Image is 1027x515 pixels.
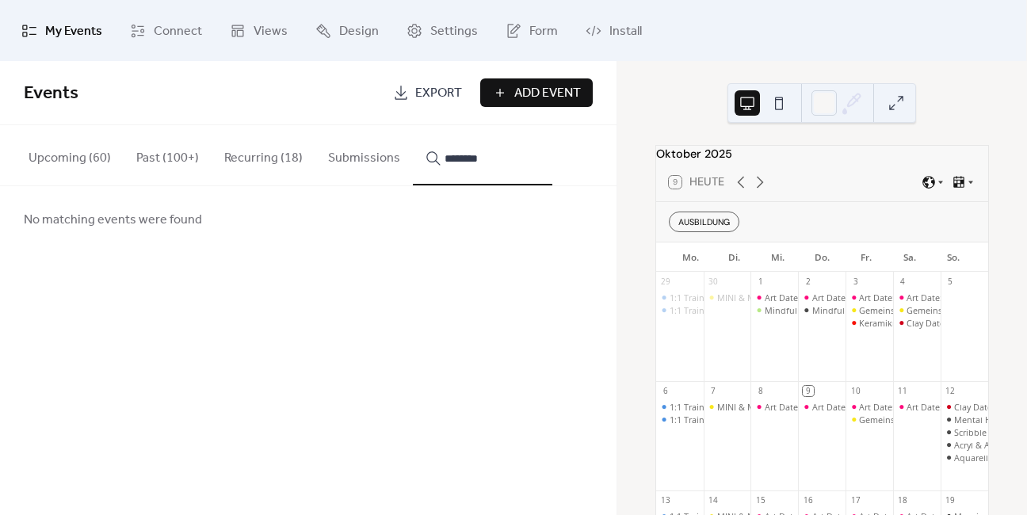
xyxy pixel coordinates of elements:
div: Art Date: create & celebrate yourself [846,292,893,303]
div: 1:1 Training mit Caterina (digital oder 5020 Salzburg) [656,292,704,303]
div: 30 [708,277,719,288]
div: Clay Date [941,401,988,413]
div: Art Date: create & celebrate yourself [750,401,798,413]
div: 8 [755,386,766,397]
div: 3 [850,277,861,288]
span: Add Event [514,84,581,103]
div: Art Date: create & celebrate yourself [846,401,893,413]
div: Oktober 2025 [656,146,988,163]
div: Clay Date [893,317,941,329]
div: Mindful Moves – Achtsame Körperübungen für mehr Balance [765,304,1014,316]
div: 29 [660,277,671,288]
div: Art Date: create & celebrate yourself [812,292,958,303]
div: MINI & ME: Dein Moment mit Baby [704,292,751,303]
div: Mental Health Sunday: Vom Konsumieren ins Kreieren [941,414,988,425]
div: 19 [945,495,956,506]
div: 7 [708,386,719,397]
div: Gemeinsam stark: Kreativzeit für Kind & Eltern [893,304,941,316]
div: Keramikmalerei: Gestalte deinen Selbstliebe-Anker [846,317,893,329]
a: Form [494,6,570,55]
div: 14 [708,495,719,506]
div: 15 [755,495,766,506]
div: Art Date: create & celebrate yourself [750,292,798,303]
span: Settings [430,19,478,44]
div: Do. [800,242,844,273]
a: Install [574,6,654,55]
span: Install [609,19,642,44]
div: 4 [898,277,909,288]
span: Form [529,19,558,44]
a: Export [381,78,474,107]
div: Fr. [844,242,888,273]
div: Art Date: create & celebrate yourself [812,401,958,413]
div: Scribble & Befreiung: Mental Health Weekend [941,426,988,438]
div: Art Date: create & celebrate yourself [798,401,846,413]
span: Connect [154,19,202,44]
div: MINI & ME: Dein Moment mit Baby [704,401,751,413]
div: Mindful Morning [812,304,882,316]
span: Events [24,76,78,111]
div: 1:1 Training mit [PERSON_NAME] (digital oder 5020 [GEOGRAPHIC_DATA]) [670,292,968,303]
div: 6 [660,386,671,397]
div: Mo. [669,242,712,273]
div: Art Date: create & celebrate yourself [893,401,941,413]
span: Export [415,84,462,103]
div: Art Date: create & celebrate yourself [765,292,911,303]
div: Clay Date [954,401,992,413]
div: 2 [803,277,814,288]
div: Aquarell & Flow: Mental Health Weekend [941,452,988,463]
span: Views [254,19,288,44]
div: Art Date: create & celebrate yourself [765,401,911,413]
a: My Events [10,6,114,55]
div: MINI & ME: Dein Moment mit Baby [717,292,859,303]
div: 18 [898,495,909,506]
div: 11 [898,386,909,397]
a: Connect [118,6,214,55]
div: 17 [850,495,861,506]
div: Gemeinsam stark: Kreativzeit für Kind & Eltern [846,304,893,316]
div: Mi. [756,242,800,273]
button: Past (100+) [124,125,212,184]
div: Art Date: create & celebrate yourself [859,292,1005,303]
div: 1:1 Training mit Caterina (digital oder 5020 Salzburg) [656,401,704,413]
div: 1:1 Training mit Caterina (digital oder 5020 Salzburg) [656,304,704,316]
button: Submissions [315,125,413,184]
button: Add Event [480,78,593,107]
button: Upcoming (60) [16,125,124,184]
div: 10 [850,386,861,397]
div: 13 [660,495,671,506]
div: Art Date: create & celebrate yourself [859,401,1005,413]
div: AUSBILDUNG [669,212,739,232]
div: Sa. [888,242,931,273]
span: Design [339,19,379,44]
div: 9 [803,386,814,397]
div: So. [932,242,975,273]
div: 1:1 Training mit [PERSON_NAME] (digital oder 5020 [GEOGRAPHIC_DATA]) [670,304,968,316]
div: Acryl & Ausdruck: Mental Health Weekend [941,439,988,451]
span: No matching events were found [24,211,202,230]
div: 12 [945,386,956,397]
div: 1:1 Training mit [PERSON_NAME] (digital oder 5020 [GEOGRAPHIC_DATA]) [670,414,968,425]
div: Gemeinsam stark: Kreativzeit für Kind & Eltern [846,414,893,425]
button: Recurring (18) [212,125,315,184]
div: Clay Date [907,317,945,329]
div: MINI & ME: Dein Moment mit Baby [717,401,859,413]
a: Settings [395,6,490,55]
div: Art Date: create & celebrate yourself [893,292,941,303]
div: 1:1 Training mit Caterina (digital oder 5020 Salzburg) [656,414,704,425]
div: 1 [755,277,766,288]
div: 16 [803,495,814,506]
a: Design [304,6,391,55]
div: 1:1 Training mit [PERSON_NAME] (digital oder 5020 [GEOGRAPHIC_DATA]) [670,401,968,413]
div: 5 [945,277,956,288]
div: Art Date: create & celebrate yourself [798,292,846,303]
span: My Events [45,19,102,44]
div: Mindful Morning [798,304,846,316]
div: Di. [712,242,756,273]
a: Views [218,6,300,55]
div: Mindful Moves – Achtsame Körperübungen für mehr Balance [750,304,798,316]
